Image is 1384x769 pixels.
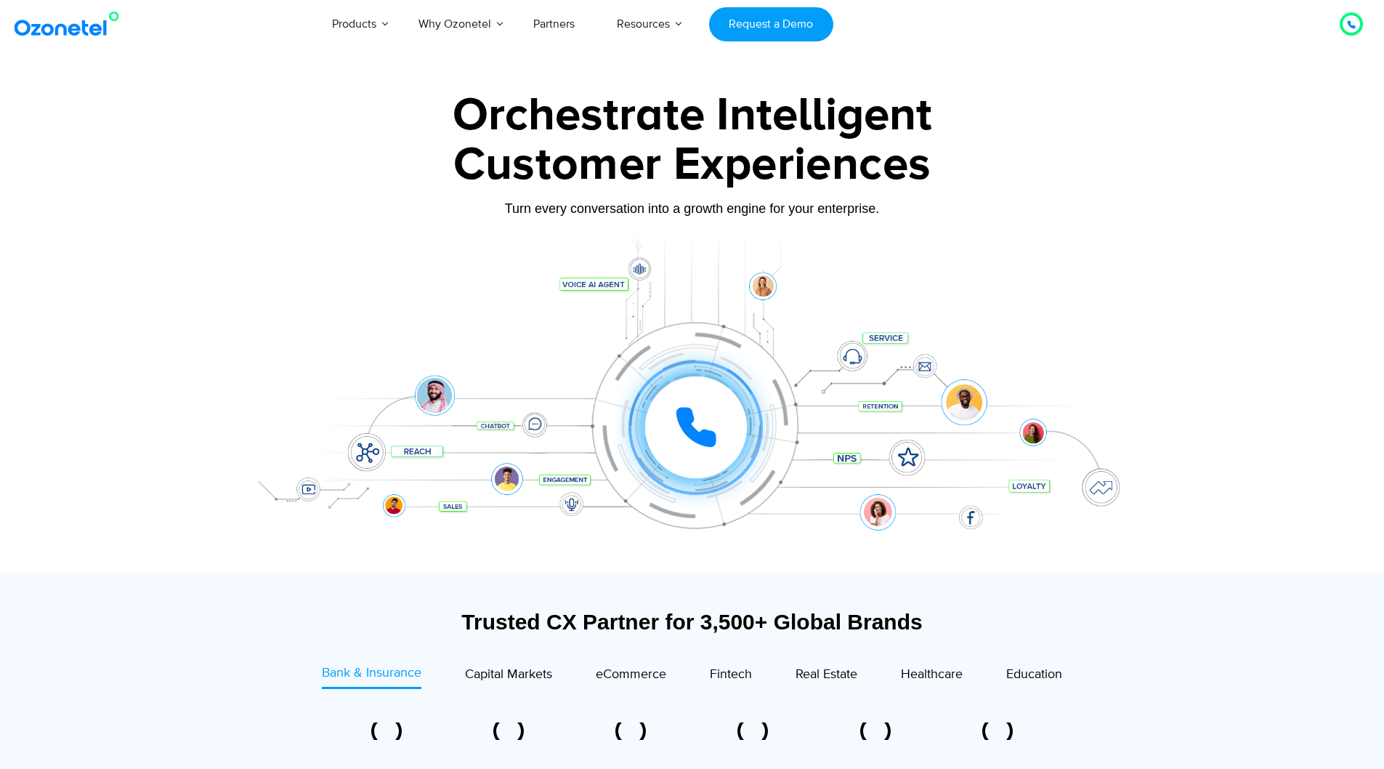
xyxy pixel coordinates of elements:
[325,722,448,740] div: 1 of 6
[901,664,963,689] a: Healthcare
[238,130,1146,200] div: Customer Experiences
[710,667,752,683] span: Fintech
[238,201,1146,217] div: Turn every conversation into a growth engine for your enterprise.
[936,722,1059,740] div: 6 of 6
[596,664,666,689] a: eCommerce
[901,667,963,683] span: Healthcare
[709,7,833,41] a: Request a Demo
[322,664,421,689] a: Bank & Insurance
[796,664,857,689] a: Real Estate
[796,667,857,683] span: Real Estate
[246,609,1139,635] div: Trusted CX Partner for 3,500+ Global Brands
[322,665,421,681] span: Bank & Insurance
[1006,667,1062,683] span: Education
[238,92,1146,139] div: Orchestrate Intelligent
[692,722,814,740] div: 4 of 6
[448,722,570,740] div: 2 of 6
[710,664,752,689] a: Fintech
[465,664,552,689] a: Capital Markets
[596,667,666,683] span: eCommerce
[1006,664,1062,689] a: Education
[814,722,936,740] div: 5 of 6
[325,722,1059,740] div: Image Carousel
[570,722,692,740] div: 3 of 6
[465,667,552,683] span: Capital Markets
